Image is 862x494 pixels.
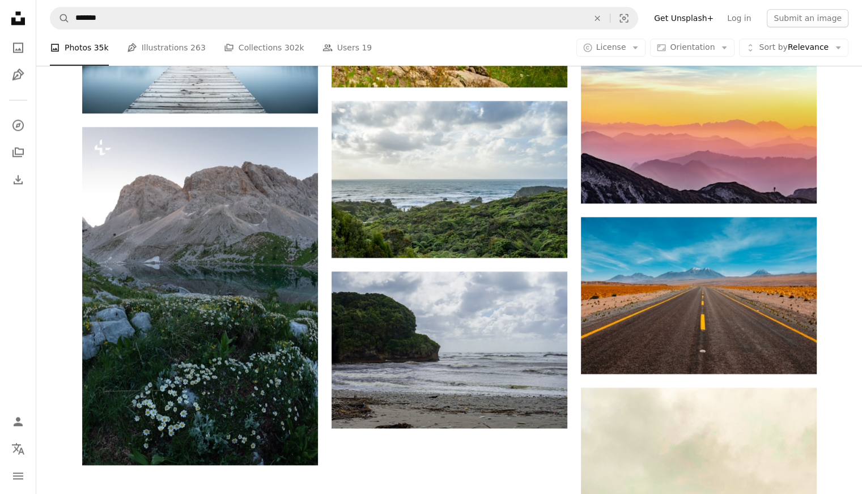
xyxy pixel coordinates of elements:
[7,63,29,86] a: Illustrations
[720,9,758,27] a: Log in
[610,7,638,29] button: Visual search
[332,271,567,428] img: a beach with a rock outcropping in the middle of the ocean
[7,168,29,191] a: Download History
[581,52,817,203] img: landscape photography of mountains
[7,7,29,32] a: Home — Unsplash
[82,127,318,465] img: a field of wildflowers in front of a mountain
[127,29,206,66] a: Illustrations 263
[596,42,626,52] span: License
[581,217,817,374] img: lone road going to mountains
[190,41,206,54] span: 263
[7,465,29,487] button: Menu
[581,290,817,300] a: lone road going to mountains
[332,101,567,258] img: a view of a body of water from a hill
[332,344,567,355] a: a beach with a rock outcropping in the middle of the ocean
[50,7,70,29] button: Search Unsplash
[647,9,720,27] a: Get Unsplash+
[759,42,829,53] span: Relevance
[650,39,734,57] button: Orientation
[581,122,817,133] a: landscape photography of mountains
[82,291,318,301] a: a field of wildflowers in front of a mountain
[332,174,567,184] a: a view of a body of water from a hill
[50,7,638,29] form: Find visuals sitewide
[585,7,610,29] button: Clear
[7,437,29,460] button: Language
[7,410,29,433] a: Log in / Sign up
[576,39,646,57] button: License
[7,36,29,59] a: Photos
[224,29,304,66] a: Collections 302k
[759,42,787,52] span: Sort by
[670,42,715,52] span: Orientation
[739,39,848,57] button: Sort byRelevance
[322,29,372,66] a: Users 19
[362,41,372,54] span: 19
[284,41,304,54] span: 302k
[767,9,848,27] button: Submit an image
[7,141,29,164] a: Collections
[7,114,29,137] a: Explore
